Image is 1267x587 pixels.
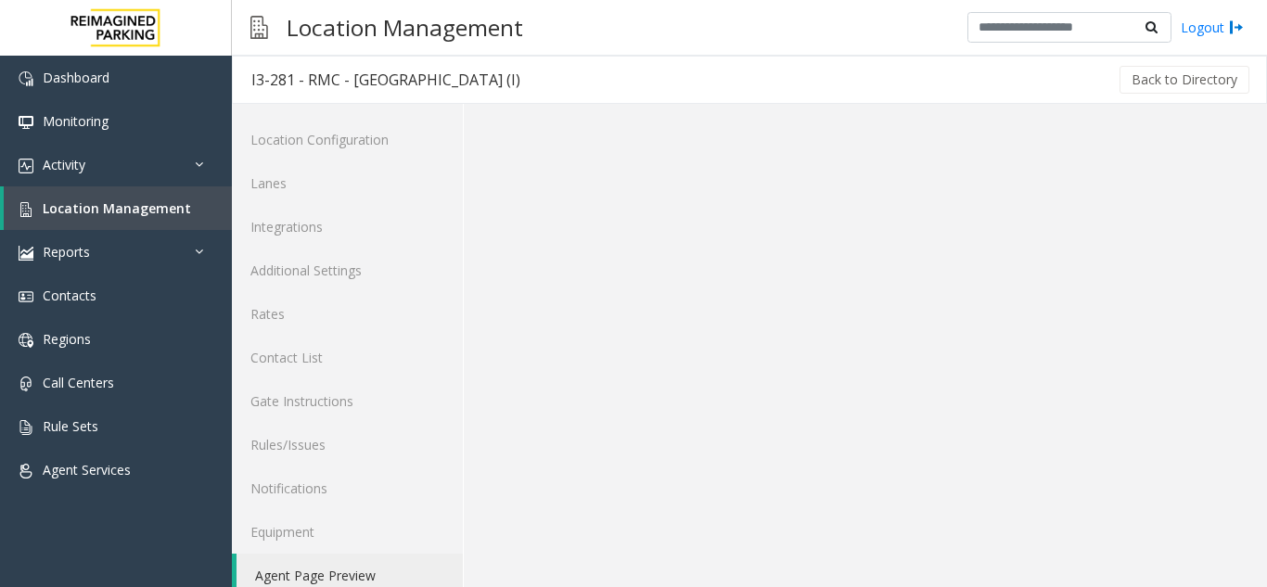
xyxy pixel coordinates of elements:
[251,68,520,92] div: I3-281 - RMC - [GEOGRAPHIC_DATA] (I)
[232,205,463,249] a: Integrations
[43,287,96,304] span: Contacts
[19,289,33,304] img: 'icon'
[19,202,33,217] img: 'icon'
[43,374,114,391] span: Call Centers
[43,112,109,130] span: Monitoring
[19,464,33,479] img: 'icon'
[19,376,33,391] img: 'icon'
[19,333,33,348] img: 'icon'
[277,5,532,50] h3: Location Management
[232,466,463,510] a: Notifications
[19,115,33,130] img: 'icon'
[43,156,85,173] span: Activity
[232,292,463,336] a: Rates
[232,510,463,554] a: Equipment
[4,186,232,230] a: Location Management
[19,246,33,261] img: 'icon'
[232,336,463,379] a: Contact List
[1229,18,1244,37] img: logout
[19,159,33,173] img: 'icon'
[232,249,463,292] a: Additional Settings
[43,199,191,217] span: Location Management
[232,379,463,423] a: Gate Instructions
[232,118,463,161] a: Location Configuration
[43,417,98,435] span: Rule Sets
[43,69,109,86] span: Dashboard
[43,243,90,261] span: Reports
[1120,66,1249,94] button: Back to Directory
[1181,18,1244,37] a: Logout
[232,423,463,466] a: Rules/Issues
[43,330,91,348] span: Regions
[19,420,33,435] img: 'icon'
[232,161,463,205] a: Lanes
[19,71,33,86] img: 'icon'
[250,5,268,50] img: pageIcon
[43,461,131,479] span: Agent Services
